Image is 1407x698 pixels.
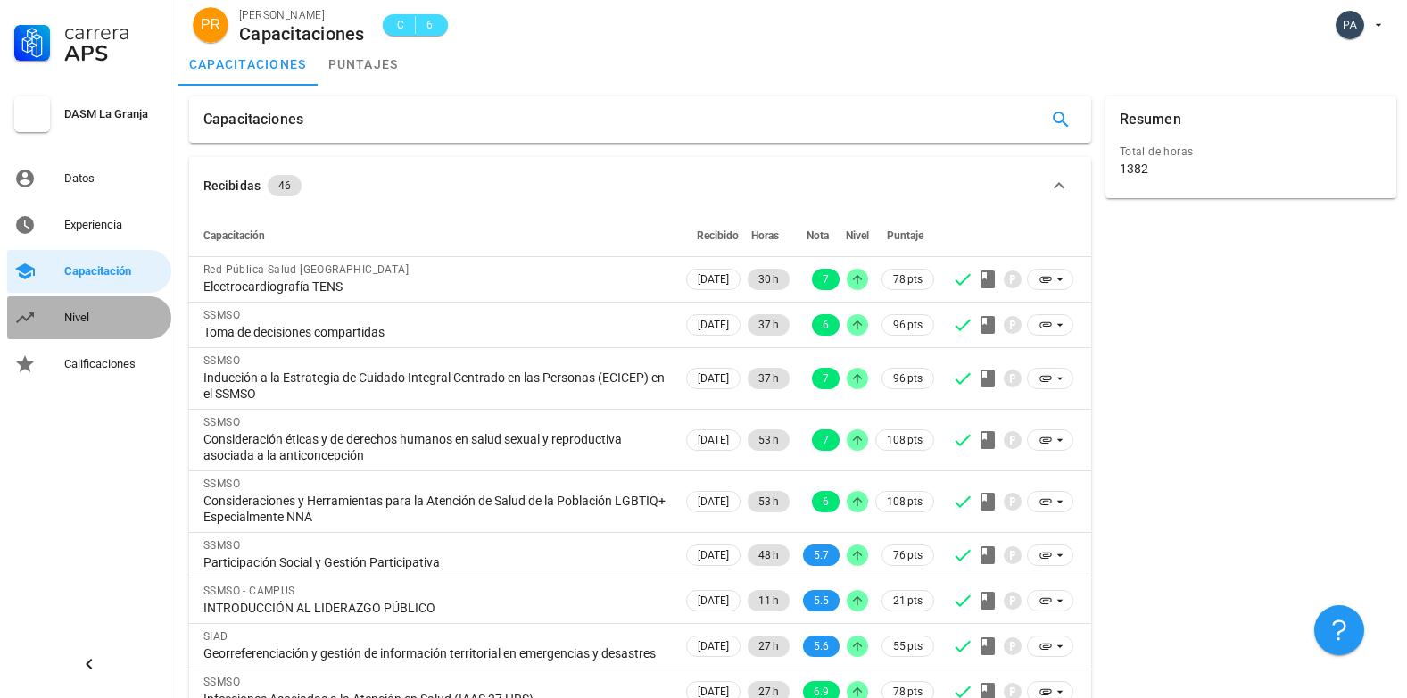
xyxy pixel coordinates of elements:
[698,545,729,565] span: [DATE]
[7,204,171,246] a: Experiencia
[843,214,872,257] th: Nivel
[893,592,923,610] span: 21 pts
[751,229,779,242] span: Horas
[683,214,744,257] th: Recibido
[698,315,729,335] span: [DATE]
[814,590,829,611] span: 5.5
[7,157,171,200] a: Datos
[7,343,171,386] a: Calificaciones
[203,354,240,367] span: SSMSO
[203,324,668,340] div: Toma de decisiones compartidas
[846,229,869,242] span: Nivel
[203,600,668,616] div: INTRODUCCIÓN AL LIDERAZGO PÚBLICO
[823,269,829,290] span: 7
[203,585,295,597] span: SSMSO - CAMPUS
[887,229,923,242] span: Puntaje
[203,229,265,242] span: Capacitación
[278,175,291,196] span: 46
[64,43,164,64] div: APS
[814,544,829,566] span: 5.7
[758,269,779,290] span: 30 h
[893,370,923,387] span: 96 pts
[178,43,318,86] a: capacitaciones
[814,636,829,657] span: 5.6
[203,539,240,552] span: SSMSO
[872,214,938,257] th: Puntaje
[64,357,164,371] div: Calificaciones
[744,214,793,257] th: Horas
[893,546,923,564] span: 76 pts
[239,24,365,44] div: Capacitaciones
[758,314,779,336] span: 37 h
[189,157,1091,214] button: Recibidas 46
[203,263,409,276] span: Red Pública Salud [GEOGRAPHIC_DATA]
[893,637,923,655] span: 55 pts
[698,636,729,656] span: [DATE]
[318,43,410,86] a: puntajes
[203,478,240,490] span: SSMSO
[887,431,923,449] span: 108 pts
[203,370,668,402] div: Inducción a la Estrategia de Cuidado Integral Centrado en las Personas (ECICEP) en el SSMSO
[393,16,408,34] span: C
[698,492,729,511] span: [DATE]
[823,429,829,451] span: 7
[203,278,668,295] div: Electrocardiografía TENS
[758,636,779,657] span: 27 h
[823,491,829,512] span: 6
[423,16,437,34] span: 6
[64,171,164,186] div: Datos
[64,21,164,43] div: Carrera
[203,645,668,661] div: Georreferenciación y gestión de información territorial en emergencias y desastres
[203,431,668,463] div: Consideración éticas y de derechos humanos en salud sexual y reproductiva asociada a la anticonce...
[1336,11,1364,39] div: avatar
[7,250,171,293] a: Capacitación
[1120,143,1382,161] div: Total de horas
[203,630,228,643] span: SIAD
[893,270,923,288] span: 78 pts
[239,6,365,24] div: [PERSON_NAME]
[203,676,240,688] span: SSMSO
[758,544,779,566] span: 48 h
[893,316,923,334] span: 96 pts
[203,176,261,195] div: Recibidas
[203,309,240,321] span: SSMSO
[64,311,164,325] div: Nivel
[807,229,829,242] span: Nota
[823,314,829,336] span: 6
[698,591,729,611] span: [DATE]
[1120,161,1148,177] div: 1382
[1120,96,1181,143] div: Resumen
[698,369,729,388] span: [DATE]
[7,296,171,339] a: Nivel
[193,7,228,43] div: avatar
[203,493,668,525] div: Consideraciones y Herramientas para la Atención de Salud de la Población LGBTIQ+ Especialmente NNA
[823,368,829,389] span: 7
[758,368,779,389] span: 37 h
[64,264,164,278] div: Capacitación
[201,7,220,43] span: PR
[203,554,668,570] div: Participación Social y Gestión Participativa
[697,229,739,242] span: Recibido
[189,214,683,257] th: Capacitación
[203,416,240,428] span: SSMSO
[793,214,843,257] th: Nota
[203,96,303,143] div: Capacitaciones
[758,590,779,611] span: 11 h
[758,491,779,512] span: 53 h
[64,218,164,232] div: Experiencia
[64,107,164,121] div: DASM La Granja
[698,270,729,289] span: [DATE]
[758,429,779,451] span: 53 h
[698,430,729,450] span: [DATE]
[887,493,923,511] span: 108 pts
